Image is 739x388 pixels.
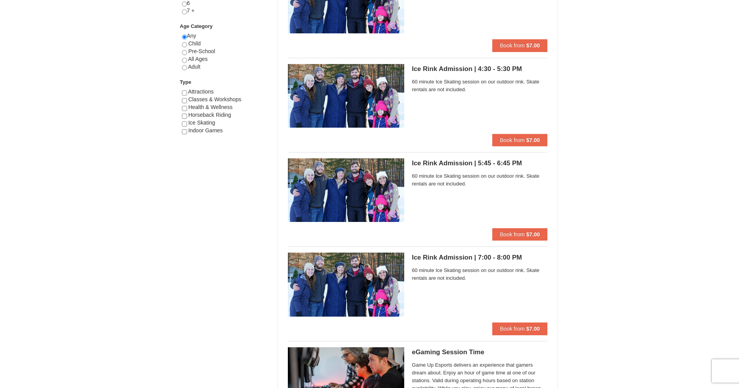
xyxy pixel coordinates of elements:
span: Child [188,40,201,47]
span: Adult [188,64,201,70]
strong: Type [180,79,191,85]
img: 6775744-147-ce029a6c.jpg [288,253,404,316]
span: Pre-School [188,48,215,54]
span: Attractions [188,88,214,95]
span: Health & Wellness [188,104,232,110]
span: Book from [500,231,525,237]
span: Indoor Games [188,127,223,133]
span: Book from [500,42,525,48]
button: Book from $7.00 [492,228,548,241]
button: Book from $7.00 [492,134,548,146]
strong: $7.00 [526,326,540,332]
h5: eGaming Session Time [412,348,548,356]
img: 6775744-145-20e97b76.jpg [288,64,404,128]
div: Any [182,32,268,78]
span: Ice Skating [188,120,215,126]
span: Horseback Riding [188,112,231,118]
strong: $7.00 [526,137,540,143]
button: Book from $7.00 [492,39,548,52]
span: 60 minute Ice Skating session on our outdoor rink. Skate rentals are not included. [412,267,548,282]
span: All Ages [188,56,208,62]
img: 6775744-146-63f813c0.jpg [288,158,404,222]
span: Book from [500,137,525,143]
span: Classes & Workshops [188,96,241,102]
span: 60 minute Ice Skating session on our outdoor rink. Skate rentals are not included. [412,172,548,188]
span: Book from [500,326,525,332]
strong: Age Category [180,23,213,29]
h5: Ice Rink Admission | 7:00 - 8:00 PM [412,254,548,262]
button: Book from $7.00 [492,322,548,335]
strong: $7.00 [526,42,540,48]
h5: Ice Rink Admission | 5:45 - 6:45 PM [412,159,548,167]
span: 60 minute Ice Skating session on our outdoor rink. Skate rentals are not included. [412,78,548,94]
strong: $7.00 [526,231,540,237]
h5: Ice Rink Admission | 4:30 - 5:30 PM [412,65,548,73]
